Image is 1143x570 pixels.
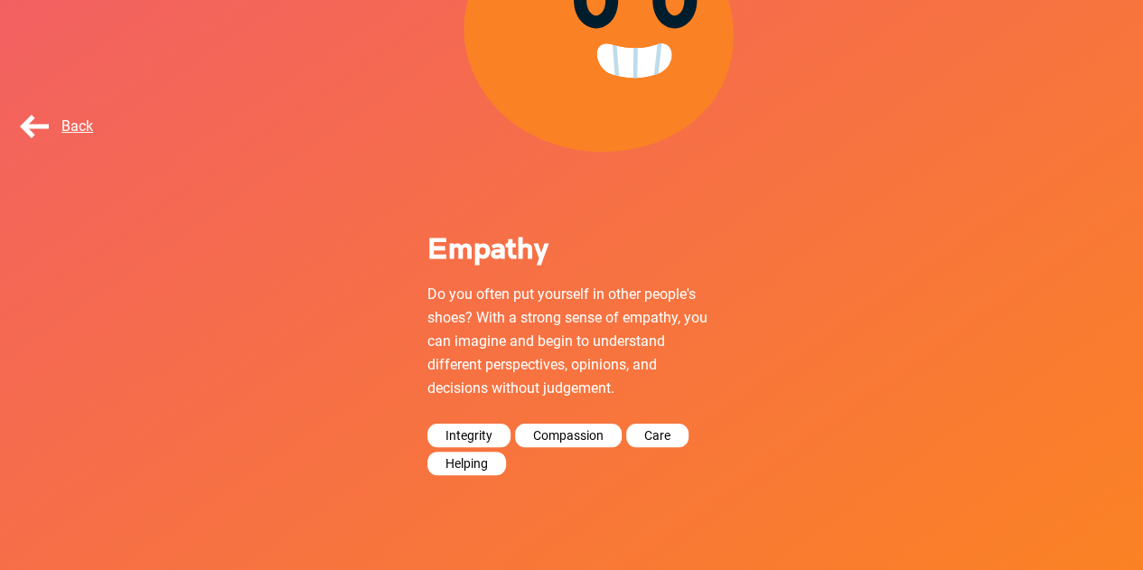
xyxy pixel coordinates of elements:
[427,283,717,400] p: Do you often put yourself in other people's shoes? With a strong sense of empathy, you can imagin...
[427,424,511,447] div: Integrity
[16,117,93,135] span: Back
[427,452,506,475] div: Helping
[515,424,622,447] div: Compassion
[626,424,689,447] div: Care
[427,231,717,263] h1: Empathy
